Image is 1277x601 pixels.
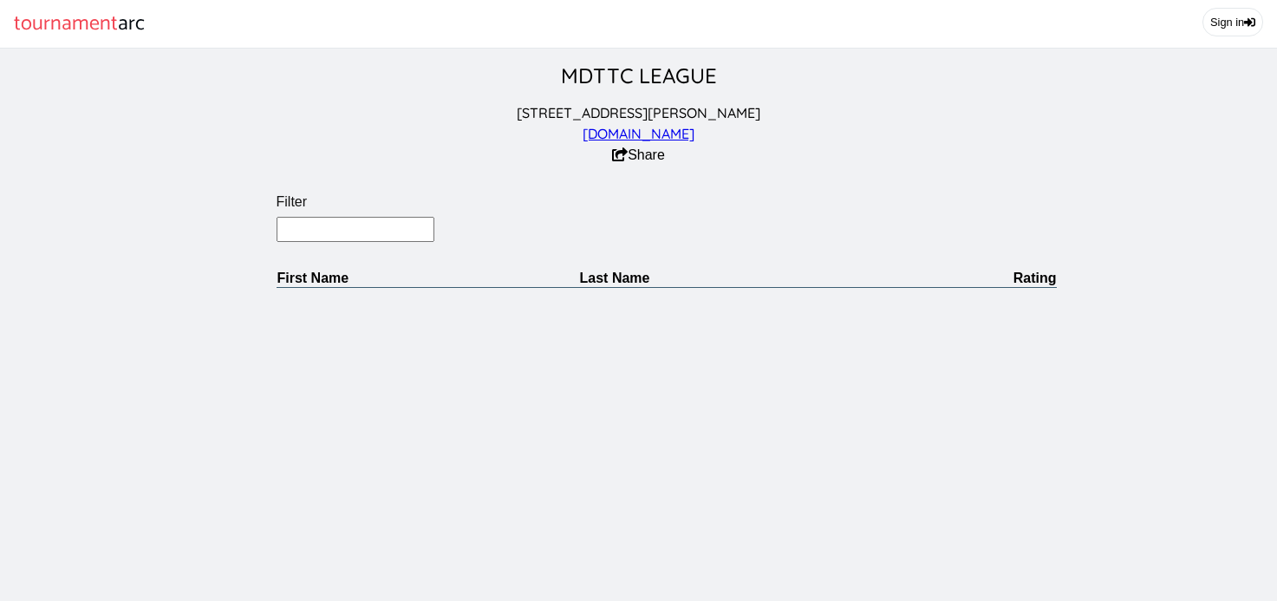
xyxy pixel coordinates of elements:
span: arc [118,7,145,41]
span: tournament [14,7,118,41]
th: Rating [875,270,1056,288]
a: tournamentarc [14,7,145,41]
a: MDTTC LEAGUE [561,62,717,88]
th: First Name [277,270,579,288]
label: Filter [277,194,1057,210]
button: Share [612,147,665,163]
th: Last Name [579,270,876,288]
a: Sign in [1202,8,1263,36]
a: [DOMAIN_NAME] [583,125,694,142]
